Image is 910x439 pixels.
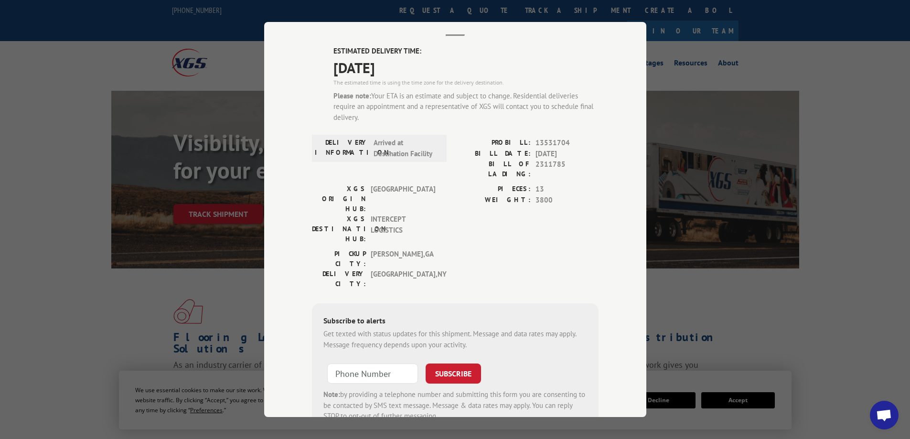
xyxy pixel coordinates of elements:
span: INTERCEPT LOGISTICS [371,214,435,244]
div: The estimated time is using the time zone for the delivery destination. [333,78,599,87]
label: XGS DESTINATION HUB: [312,214,366,244]
label: PIECES: [455,184,531,195]
input: Phone Number [327,364,418,384]
span: [DATE] [333,57,599,78]
label: ESTIMATED DELIVERY TIME: [333,46,599,57]
button: SUBSCRIBE [426,364,481,384]
span: [DATE] [535,149,599,160]
strong: Note: [323,390,340,399]
label: WEIGHT: [455,195,531,206]
span: 2311785 [535,159,599,179]
label: PROBILL: [455,138,531,149]
label: DELIVERY CITY: [312,269,366,289]
h2: Track Shipment [312,4,599,22]
label: DELIVERY INFORMATION: [315,138,369,159]
span: 13 [535,184,599,195]
span: Arrived at Destination Facility [374,138,438,159]
label: XGS ORIGIN HUB: [312,184,366,214]
strong: Please note: [333,91,371,100]
span: [GEOGRAPHIC_DATA] [371,184,435,214]
span: 13531704 [535,138,599,149]
div: Subscribe to alerts [323,315,587,329]
span: [GEOGRAPHIC_DATA] , NY [371,269,435,289]
span: [PERSON_NAME] , GA [371,249,435,269]
span: 3800 [535,195,599,206]
label: BILL DATE: [455,149,531,160]
label: PICKUP CITY: [312,249,366,269]
div: Your ETA is an estimate and subject to change. Residential deliveries require an appointment and ... [333,91,599,123]
div: Get texted with status updates for this shipment. Message and data rates may apply. Message frequ... [323,329,587,350]
div: Open chat [870,401,899,429]
label: BILL OF LADING: [455,159,531,179]
div: by providing a telephone number and submitting this form you are consenting to be contacted by SM... [323,389,587,422]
